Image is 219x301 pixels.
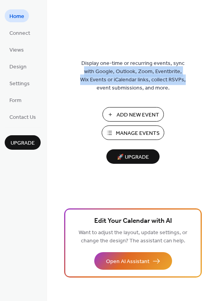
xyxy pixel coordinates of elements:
span: Contact Us [9,113,36,122]
span: Connect [9,29,30,38]
button: Manage Events [102,125,164,140]
span: Want to adjust the layout, update settings, or change the design? The assistant can help. [79,228,187,246]
span: Design [9,63,27,71]
span: Open AI Assistant [106,258,149,266]
a: Contact Us [5,110,41,123]
button: Upgrade [5,135,41,150]
span: Upgrade [11,139,35,147]
a: Settings [5,77,34,90]
span: Settings [9,80,30,88]
span: Home [9,13,24,21]
a: Design [5,60,31,73]
button: Open AI Assistant [94,252,172,270]
span: Edit Your Calendar with AI [94,216,172,227]
button: 🚀 Upgrade [106,149,160,164]
a: Form [5,93,26,106]
button: Add New Event [102,107,164,122]
span: Display one-time or recurring events, sync with Google, Outlook, Zoom, Eventbrite, Wix Events or ... [80,59,186,92]
a: Views [5,43,29,56]
span: Form [9,97,22,105]
span: 🚀 Upgrade [111,152,155,163]
span: Manage Events [116,129,160,138]
a: Connect [5,26,35,39]
span: Views [9,46,24,54]
a: Home [5,9,29,22]
span: Add New Event [117,111,159,119]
